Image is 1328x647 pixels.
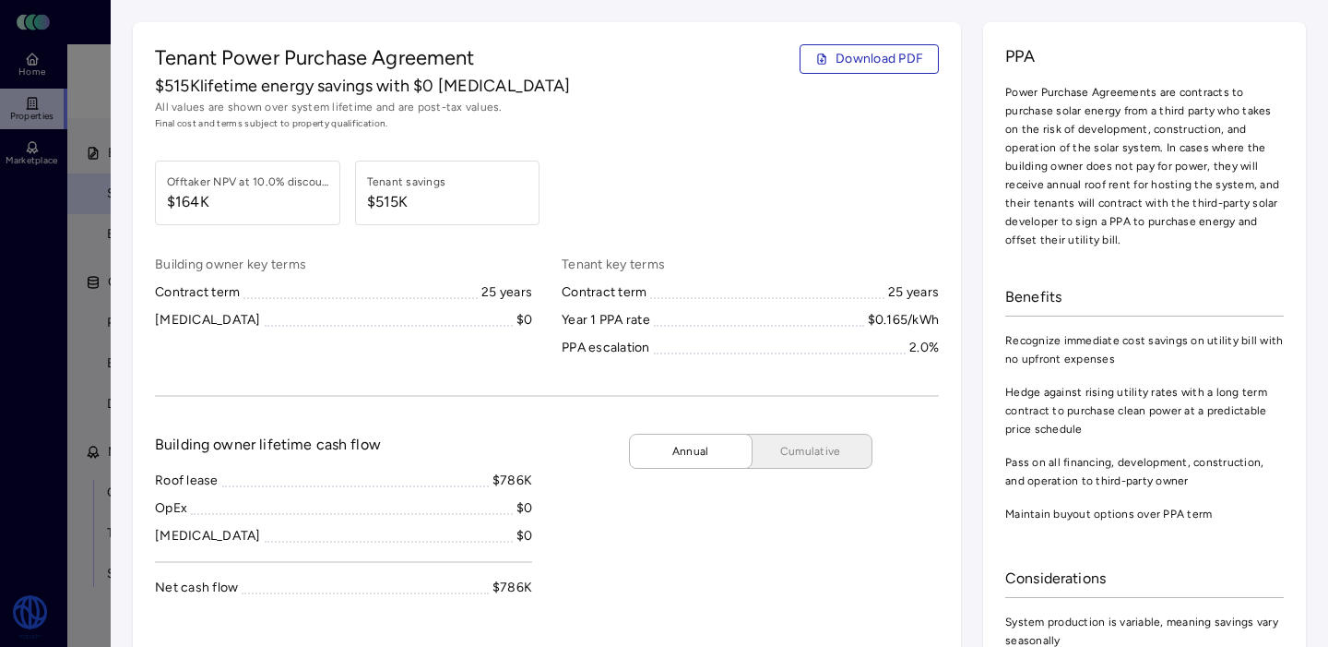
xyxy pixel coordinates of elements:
[155,282,240,303] div: Contract term
[909,338,939,358] div: 2.0%
[155,471,219,491] div: Roof lease
[155,578,238,598] div: Net cash flow
[1005,505,1284,523] span: Maintain buyout options over PPA term
[1005,383,1284,438] span: Hedge against rising utility rates with a long term contract to purchase clean power at a predict...
[167,173,332,191] div: Offtaker NPV at 10.0% discount
[1005,83,1284,249] span: Power Purchase Agreements are contracts to purchase solar energy from a third party who takes on ...
[155,74,571,98] span: $515K lifetime energy savings with $0 [MEDICAL_DATA]
[155,526,261,546] div: [MEDICAL_DATA]
[888,282,939,303] div: 25 years
[1005,279,1284,317] div: Benefits
[155,116,939,131] span: Final cost and terms subject to property qualification.
[562,282,646,303] div: Contract term
[516,526,533,546] div: $0
[562,338,650,358] div: PPA escalation
[645,442,737,461] span: Annual
[1005,453,1284,490] span: Pass on all financing, development, construction, and operation to third-party owner
[765,442,857,461] span: Cumulative
[155,44,475,74] span: Tenant Power Purchase Agreement
[516,498,533,519] div: $0
[155,310,261,330] div: [MEDICAL_DATA]
[1005,560,1284,598] div: Considerations
[1005,331,1284,368] span: Recognize immediate cost savings on utility bill with no upfront expenses
[868,310,940,330] div: $0.165/kWh
[155,255,532,275] span: Building owner key terms
[562,310,650,330] div: Year 1 PPA rate
[492,471,532,491] div: $786K
[167,191,332,213] span: $164K
[155,498,187,519] div: OpEx
[367,191,446,213] span: $515K
[367,173,446,191] div: Tenant savings
[155,434,381,456] span: Building owner lifetime cash flow
[492,578,532,598] div: $786K
[155,98,939,116] span: All values are shown over system lifetime and are post-tax values.
[800,44,939,74] button: Download PDF
[836,49,923,69] span: Download PDF
[481,282,532,303] div: 25 years
[562,255,939,275] span: Tenant key terms
[516,310,533,330] div: $0
[1005,44,1284,68] span: PPA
